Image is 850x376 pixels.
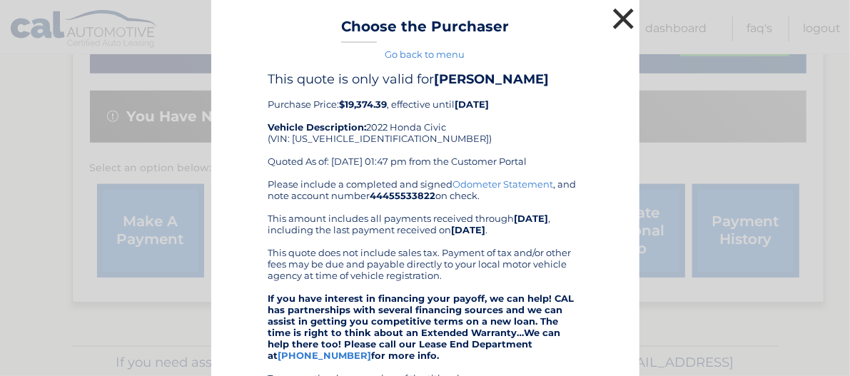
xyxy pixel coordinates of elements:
b: [PERSON_NAME] [435,71,550,87]
b: [DATE] [452,224,486,235]
b: [DATE] [455,98,490,110]
h3: Choose the Purchaser [341,18,509,43]
strong: Vehicle Description: [268,121,367,133]
a: Odometer Statement [453,178,554,190]
b: [DATE] [515,213,549,224]
a: [PHONE_NUMBER] [278,350,372,361]
button: × [609,4,638,33]
b: $19,374.39 [340,98,388,110]
a: Go back to menu [385,49,465,60]
b: 44455533822 [370,190,436,201]
div: Purchase Price: , effective until 2022 Honda Civic (VIN: [US_VEHICLE_IDENTIFICATION_NUMBER]) Quot... [268,71,582,178]
h4: This quote is only valid for [268,71,582,87]
strong: If you have interest in financing your payoff, we can help! CAL has partnerships with several fin... [268,293,575,361]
